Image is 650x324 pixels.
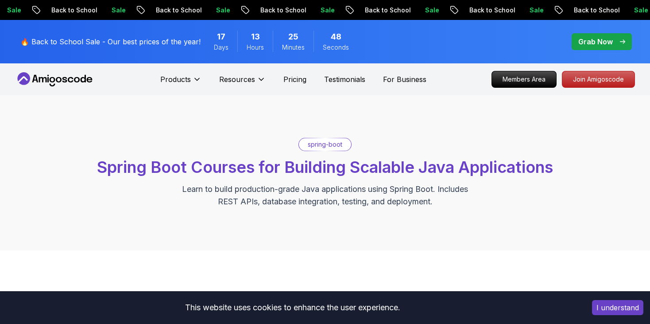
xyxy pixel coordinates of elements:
[217,31,225,43] span: 17 Days
[491,71,557,88] a: Members Area
[555,6,615,15] p: Back to School
[93,6,121,15] p: Sale
[219,74,266,92] button: Resources
[406,6,435,15] p: Sale
[247,43,264,52] span: Hours
[562,71,635,87] p: Join Amigoscode
[242,6,302,15] p: Back to School
[282,43,305,52] span: Minutes
[346,6,406,15] p: Back to School
[324,74,365,85] a: Testimonials
[451,6,511,15] p: Back to School
[197,6,226,15] p: Sale
[302,6,330,15] p: Sale
[251,31,260,43] span: 13 Hours
[176,183,474,208] p: Learn to build production-grade Java applications using Spring Boot. Includes REST APIs, database...
[283,74,306,85] a: Pricing
[308,140,342,149] p: spring-boot
[288,31,298,43] span: 25 Minutes
[383,74,426,85] a: For Business
[511,6,539,15] p: Sale
[219,74,255,85] p: Resources
[331,31,341,43] span: 48 Seconds
[615,6,644,15] p: Sale
[160,74,191,85] p: Products
[492,71,556,87] p: Members Area
[7,298,579,317] div: This website uses cookies to enhance the user experience.
[33,6,93,15] p: Back to School
[323,43,349,52] span: Seconds
[20,36,201,47] p: 🔥 Back to School Sale - Our best prices of the year!
[578,36,613,47] p: Grab Now
[214,43,228,52] span: Days
[592,300,643,315] button: Accept cookies
[562,71,635,88] a: Join Amigoscode
[160,74,201,92] button: Products
[97,157,553,177] span: Spring Boot Courses for Building Scalable Java Applications
[137,6,197,15] p: Back to School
